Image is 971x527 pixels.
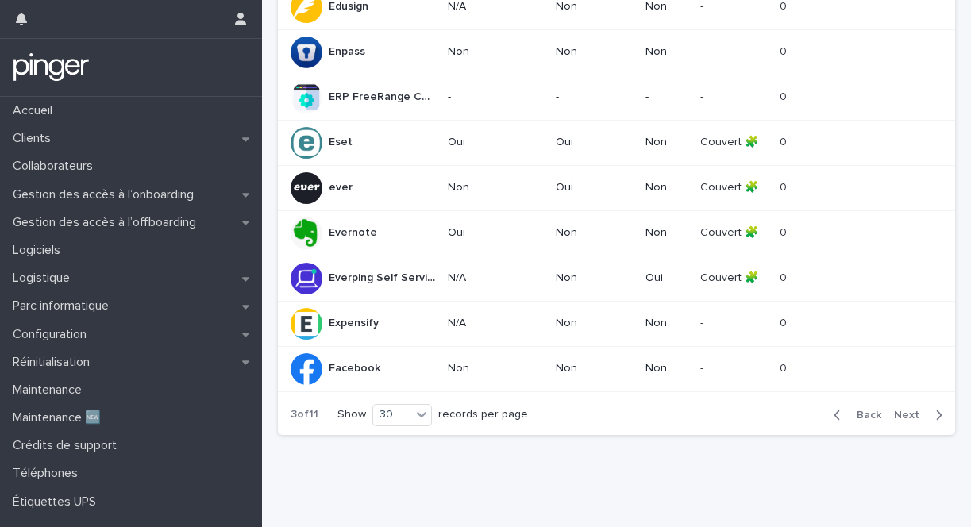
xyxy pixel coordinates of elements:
p: Non [645,181,688,194]
p: Clients [6,131,64,146]
p: Everping Self Service [329,268,438,285]
p: 0 [780,178,790,194]
p: 0 [780,87,790,104]
p: Réinitialisation [6,355,102,370]
p: Accueil [6,103,65,118]
p: 0 [780,359,790,375]
tr: everever NonOuiNonCouvert 🧩Couvert 🧩 00 [278,165,955,210]
p: Non [556,45,633,59]
p: Crédits de support [6,438,129,453]
img: mTgBEunGTSyRkCgitkcU [13,52,90,83]
p: Show [337,408,366,421]
tr: EnpassEnpass NonNonNon-- 00 [278,29,955,75]
p: - [700,359,707,375]
p: 0 [780,314,790,330]
p: Logiciels [6,243,73,258]
p: Gestion des accès à l’onboarding [6,187,206,202]
p: - [556,90,633,104]
p: 0 [780,133,790,149]
p: Non [448,181,543,194]
p: - [700,87,707,104]
p: Étiquettes UPS [6,494,109,510]
p: records per page [438,408,528,421]
p: 0 [780,42,790,59]
p: Oui [645,271,688,285]
div: 30 [373,406,411,423]
p: Expensify [329,314,382,330]
p: - [700,314,707,330]
p: 3 of 11 [278,395,331,434]
p: Gestion des accès à l’offboarding [6,215,209,230]
span: Next [894,410,929,421]
p: N/A [448,271,543,285]
p: Enpass [329,42,368,59]
button: Next [888,408,955,422]
p: Non [448,362,543,375]
p: Facebook [329,359,383,375]
p: Oui [448,136,543,149]
p: Maintenance [6,383,94,398]
p: - [448,90,543,104]
p: Collaborateurs [6,159,106,174]
tr: ExpensifyExpensify N/ANonNon-- 00 [278,301,955,346]
p: - [645,90,688,104]
p: N/A [448,317,543,330]
p: 0 [780,268,790,285]
p: Non [556,317,633,330]
p: ever [329,178,356,194]
p: Oui [556,136,633,149]
p: Non [645,317,688,330]
p: Téléphones [6,466,91,481]
p: Couvert 🧩 [700,133,761,149]
button: Back [821,408,888,422]
p: Non [556,362,633,375]
p: Non [448,45,543,59]
p: Maintenance 🆕 [6,410,114,425]
tr: ERP FreeRange ConseilERP FreeRange Conseil ----- 00 [278,75,955,120]
p: Configuration [6,327,99,342]
p: - [700,42,707,59]
tr: Everping Self ServiceEverping Self Service N/ANonOuiCouvert 🧩Couvert 🧩 00 [278,256,955,301]
tr: FacebookFacebook NonNonNon-- 00 [278,346,955,391]
span: Back [847,410,881,421]
p: Parc informatique [6,298,121,314]
p: Oui [556,181,633,194]
p: Non [556,271,633,285]
p: Non [645,226,688,240]
p: Couvert 🧩 [700,268,761,285]
p: Oui [448,226,543,240]
p: Logistique [6,271,83,286]
tr: EvernoteEvernote OuiNonNonCouvert 🧩Couvert 🧩 00 [278,210,955,256]
p: Non [645,136,688,149]
p: Couvert 🧩 [700,178,761,194]
tr: EsetEset OuiOuiNonCouvert 🧩Couvert 🧩 00 [278,120,955,165]
p: 0 [780,223,790,240]
p: Non [645,45,688,59]
p: Non [645,362,688,375]
p: ERP FreeRange Conseil [329,87,438,104]
p: Eset [329,133,356,149]
p: Non [556,226,633,240]
p: Couvert 🧩 [700,223,761,240]
p: Evernote [329,223,380,240]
